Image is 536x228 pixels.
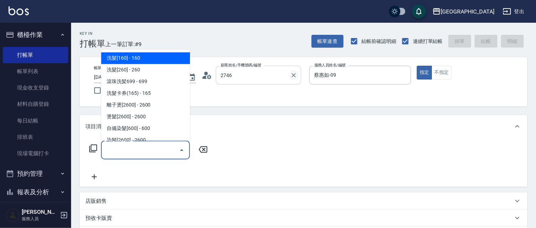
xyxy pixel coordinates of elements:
span: 洗髮卡券(165) - 165 [101,88,190,99]
span: 離子燙[2600] - 2600 [101,99,190,111]
img: Person [6,208,20,222]
span: 燙髮[2600] - 2600 [101,111,190,123]
button: Clear [289,70,299,80]
span: 上一筆訂單:#9 [105,40,142,49]
label: 帳單日期 [94,65,109,71]
button: 預約管理 [3,164,68,183]
h3: 打帳單 [80,39,105,49]
a: 現金收支登錄 [3,80,68,96]
button: 不指定 [432,66,452,80]
p: 服務人員 [22,216,58,222]
label: 服務人員姓名/編號 [314,63,346,68]
label: 顧客姓名/手機號碼/編號 [221,63,261,68]
a: 打帳單 [3,47,68,63]
button: save [412,4,426,18]
button: 登出 [500,5,527,18]
button: 櫃檯作業 [3,26,68,44]
button: 報表及分析 [3,183,68,201]
button: [GEOGRAPHIC_DATA] [430,4,497,19]
div: 店販銷售 [80,192,527,210]
input: YYYY/MM/DD hh:mm [94,71,180,83]
span: 染髮[2600] - 2600 [101,135,190,146]
h2: Key In [80,31,105,36]
span: 洗髮[160] - 160 [101,53,190,64]
a: 每日結帳 [3,113,68,129]
span: 自備染髮[600] - 600 [101,123,190,135]
div: [GEOGRAPHIC_DATA] [441,7,494,16]
span: 連續打單結帳 [413,38,443,45]
a: 現場電腦打卡 [3,145,68,162]
p: 店販銷售 [85,197,107,205]
a: 帳單列表 [3,63,68,80]
a: 材料自購登錄 [3,96,68,112]
img: Logo [9,6,29,15]
span: 滾珠洗髪699 - 699 [101,76,190,88]
div: 項目消費 [80,115,527,138]
span: 結帳前確認明細 [362,38,397,45]
button: Close [176,145,187,156]
h5: [PERSON_NAME] [22,208,58,216]
button: 帳單速查 [312,35,344,48]
p: 預收卡販賣 [85,215,112,222]
div: 預收卡販賣 [80,210,527,227]
p: 項目消費 [85,123,107,130]
button: Choose date, selected date is 2025-08-12 [183,69,200,86]
a: 排班表 [3,129,68,145]
button: 客戶管理 [3,201,68,219]
button: 指定 [417,66,432,80]
span: 洗髮[260] - 260 [101,64,190,76]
